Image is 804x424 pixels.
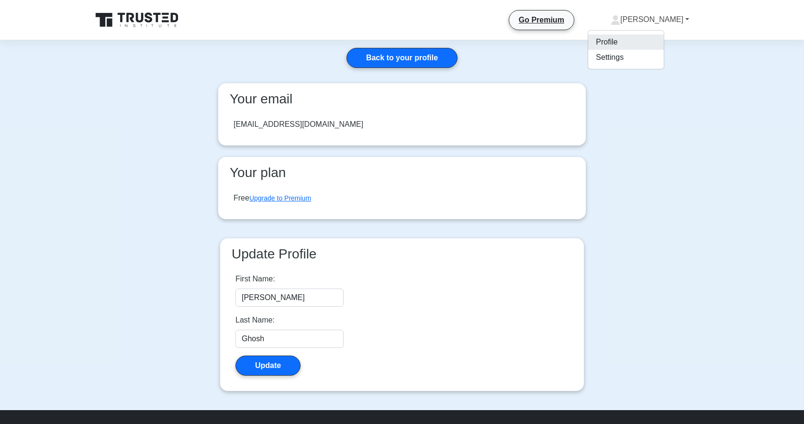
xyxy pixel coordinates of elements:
[234,192,311,204] div: Free
[235,356,301,376] button: Update
[588,50,664,65] a: Settings
[588,30,664,69] ul: [PERSON_NAME]
[234,119,363,130] div: [EMAIL_ADDRESS][DOMAIN_NAME]
[588,34,664,50] a: Profile
[346,48,458,68] a: Back to your profile
[588,10,712,29] a: [PERSON_NAME]
[226,165,578,181] h3: Your plan
[235,273,275,285] label: First Name:
[235,314,275,326] label: Last Name:
[228,246,576,262] h3: Update Profile
[226,91,578,107] h3: Your email
[249,194,311,202] a: Upgrade to Premium
[513,14,570,26] a: Go Premium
